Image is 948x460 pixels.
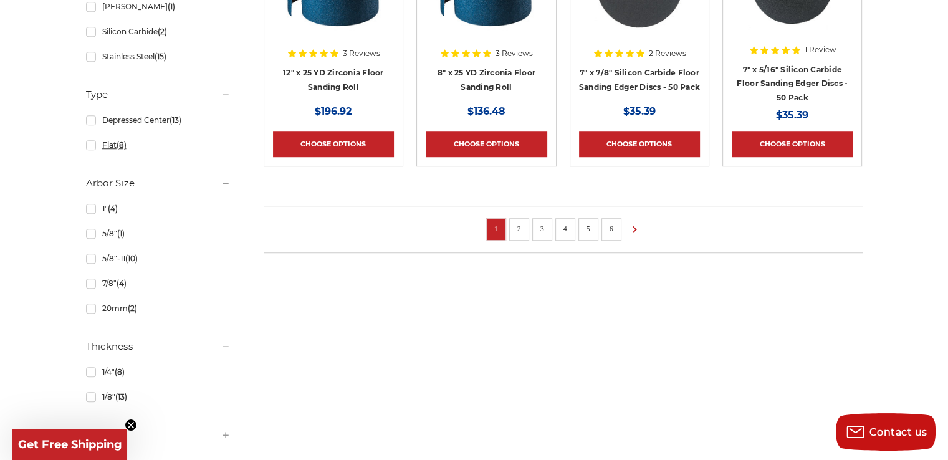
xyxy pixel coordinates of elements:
[343,50,380,57] span: 3 Reviews
[86,21,231,42] a: Silicon Carbide
[737,65,848,102] a: 7" x 5/16" Silicon Carbide Floor Sanding Edger Discs - 50 Pack
[125,419,137,431] button: Close teaser
[125,254,137,263] span: (10)
[536,222,548,236] a: 3
[117,229,124,238] span: (1)
[623,105,656,117] span: $35.39
[732,131,853,157] a: Choose Options
[86,87,231,102] h5: Type
[649,50,686,57] span: 2 Reviews
[86,297,231,319] a: 20mm
[86,223,231,244] a: 5/8"
[116,279,126,288] span: (4)
[86,198,231,219] a: 1"
[86,46,231,67] a: Stainless Steel
[582,222,595,236] a: 5
[86,339,231,354] h5: Thickness
[167,2,175,11] span: (1)
[559,222,572,236] a: 4
[86,134,231,156] a: Flat
[86,272,231,294] a: 7/8"
[114,367,124,376] span: (8)
[490,222,502,236] a: 1
[12,429,127,460] div: Get Free ShippingClose teaser
[115,392,127,401] span: (13)
[836,413,936,451] button: Contact us
[169,115,181,125] span: (13)
[513,222,525,236] a: 2
[776,109,808,121] span: $35.39
[18,438,122,451] span: Get Free Shipping
[426,131,547,157] a: Choose Options
[605,222,618,236] a: 6
[154,52,166,61] span: (15)
[869,426,927,438] span: Contact us
[127,304,136,313] span: (2)
[467,105,505,117] span: $136.48
[579,131,700,157] a: Choose Options
[116,140,126,150] span: (8)
[86,361,231,383] a: 1/4"
[579,68,700,92] a: 7" x 7/8" Silicon Carbide Floor Sanding Edger Discs - 50 Pack
[86,176,231,191] h5: Arbor Size
[86,386,231,408] a: 1/8"
[315,105,352,117] span: $196.92
[273,131,394,157] a: Choose Options
[283,68,384,92] a: 12" x 25 YD Zirconia Floor Sanding Roll
[86,428,231,443] h5: Other
[496,50,533,57] span: 3 Reviews
[157,27,166,36] span: (2)
[86,247,231,269] a: 5/8"-11
[438,68,535,92] a: 8" x 25 YD Zirconia Floor Sanding Roll
[107,204,117,213] span: (4)
[86,109,231,131] a: Depressed Center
